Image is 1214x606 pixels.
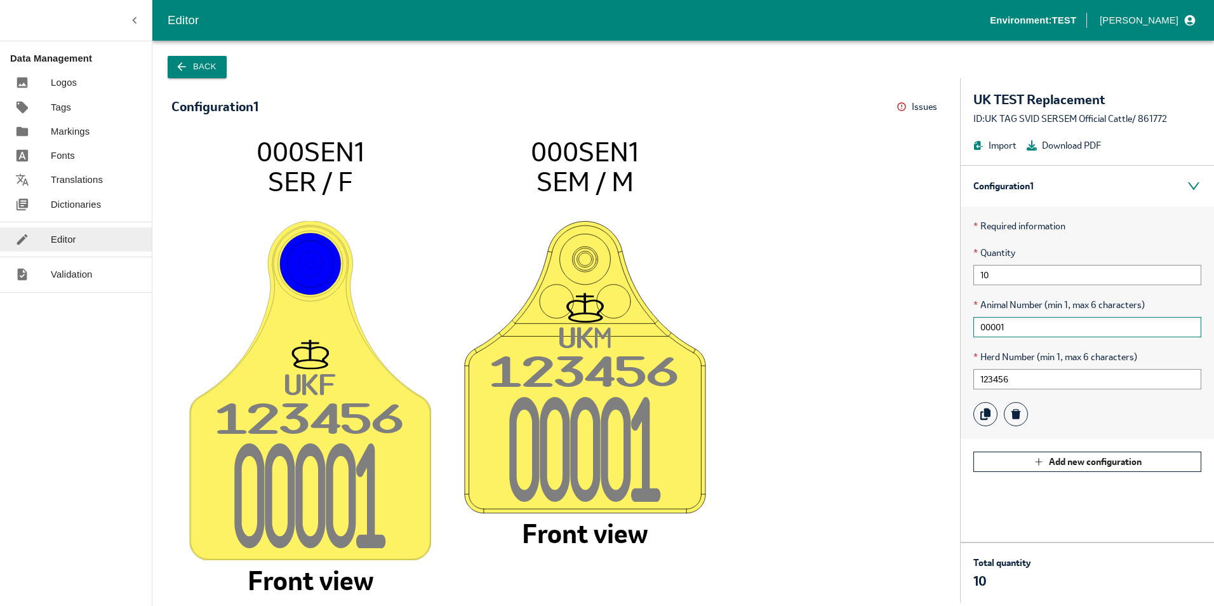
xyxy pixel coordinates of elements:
p: Tags [51,100,71,114]
div: Configuration 1 [961,166,1214,206]
tspan: 000SEN1 [257,135,364,169]
p: Dictionaries [51,198,101,212]
p: [PERSON_NAME] [1100,13,1178,27]
tspan: 12345 [216,403,372,434]
tspan: 1 [631,396,661,502]
tspan: 6 [647,357,679,387]
tspan: M [595,327,611,348]
p: Markings [51,125,90,138]
p: Environment: TEST [990,13,1076,27]
button: Back [168,56,227,78]
tspan: SER / F [268,165,352,199]
button: Add new configuration [973,452,1201,472]
tspan: UK [559,327,594,348]
tspan: 000SEN1 [531,135,639,169]
p: Logos [51,76,77,90]
tspan: UK [285,373,320,394]
tspan: 0000 [234,443,356,549]
p: 10 [973,572,1031,590]
span: Herd Number [973,350,1201,364]
tspan: 12345 [490,356,646,387]
span: Quantity [973,246,1201,260]
p: Translations [51,173,103,187]
tspan: Front view [522,516,648,551]
tspan: 1 [356,443,386,549]
tspan: F [320,374,336,394]
p: Data Management [10,51,152,65]
button: Download PDF [1027,138,1101,152]
button: Import [973,138,1017,152]
button: profile [1095,10,1199,31]
p: Fonts [51,149,75,163]
div: Configuration 1 [171,100,258,114]
div: ID: UK TAG SVID SERSEM Official Cattle / 861772 [973,112,1201,126]
tspan: 6 [372,404,404,434]
p: Total quantity [973,556,1031,570]
p: Required information [973,219,1201,233]
span: (min 1, max 6 characters) [1044,298,1145,312]
p: Validation [51,267,93,281]
button: Issues [897,97,941,117]
tspan: Front view [248,563,373,598]
div: UK TEST Replacement [973,91,1201,109]
span: Animal Number [973,298,1201,312]
div: Editor [168,11,990,30]
tspan: 0000 [509,396,631,502]
p: Editor [51,232,76,246]
tspan: SEM / M [537,165,634,199]
span: (min 1, max 6 characters) [1037,350,1137,364]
